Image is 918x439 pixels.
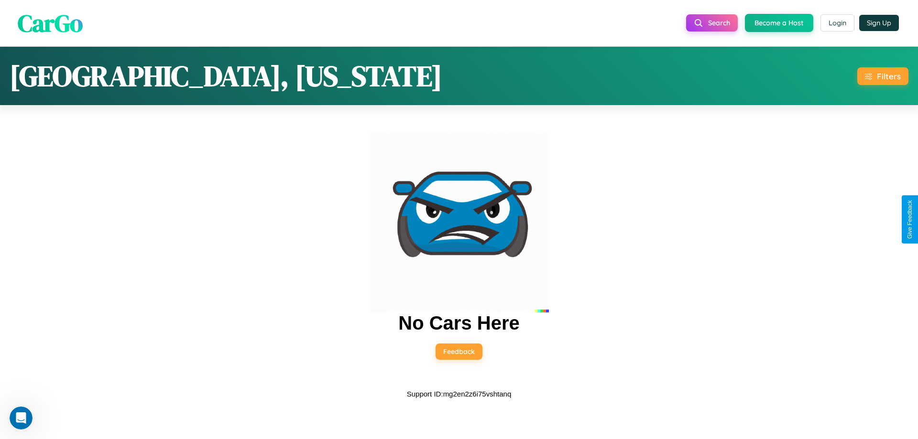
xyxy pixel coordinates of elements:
div: Filters [877,71,901,81]
iframe: Intercom live chat [10,407,33,429]
div: Give Feedback [907,200,913,239]
p: Support ID: mg2en2z6i75vshtanq [407,387,511,400]
button: Feedback [436,343,482,360]
button: Become a Host [745,14,813,32]
button: Sign Up [859,15,899,31]
span: CarGo [18,6,83,39]
span: Search [708,19,730,27]
h2: No Cars Here [398,312,519,334]
button: Search [686,14,738,32]
h1: [GEOGRAPHIC_DATA], [US_STATE] [10,56,442,96]
img: car [369,133,549,312]
button: Filters [857,67,908,85]
button: Login [820,14,854,32]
